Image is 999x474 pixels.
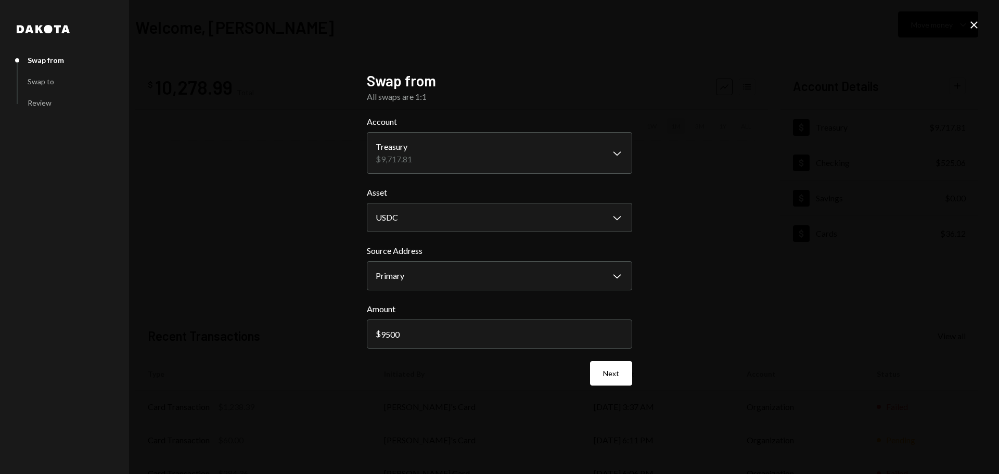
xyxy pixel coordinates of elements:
[376,329,381,339] div: $
[367,132,632,174] button: Account
[367,245,632,257] label: Source Address
[28,77,54,86] div: Swap to
[28,56,64,65] div: Swap from
[367,71,632,91] h2: Swap from
[367,203,632,232] button: Asset
[367,186,632,199] label: Asset
[28,98,52,107] div: Review
[367,261,632,290] button: Source Address
[367,91,632,103] div: All swaps are 1:1
[367,303,632,315] label: Amount
[367,116,632,128] label: Account
[367,319,632,349] input: 0.00
[590,361,632,386] button: Next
